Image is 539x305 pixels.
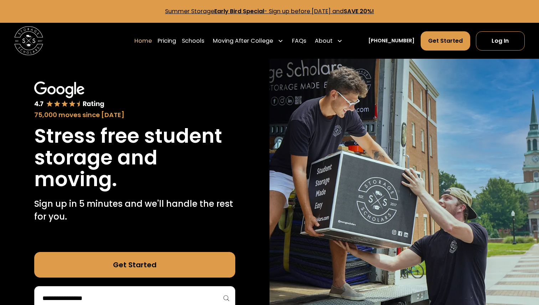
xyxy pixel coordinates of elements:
[134,31,152,51] a: Home
[368,37,415,44] a: [PHONE_NUMBER]
[292,31,306,51] a: FAQs
[315,37,333,45] div: About
[214,7,264,15] strong: Early Bird Special
[14,26,43,55] img: Storage Scholars main logo
[34,81,104,108] img: Google 4.7 star rating
[34,110,235,120] div: 75,000 moves since [DATE]
[421,31,470,51] a: Get Started
[344,7,374,15] strong: SAVE 20%!
[34,252,235,278] a: Get Started
[165,7,374,15] a: Summer StorageEarly Bird Special- Sign up before [DATE] andSAVE 20%!
[34,198,235,223] p: Sign up in 5 minutes and we'll handle the rest for you.
[14,26,43,55] a: home
[182,31,204,51] a: Schools
[213,37,273,45] div: Moving After College
[34,125,235,190] h1: Stress free student storage and moving.
[158,31,176,51] a: Pricing
[312,31,345,51] div: About
[210,31,286,51] div: Moving After College
[476,31,525,51] a: Log In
